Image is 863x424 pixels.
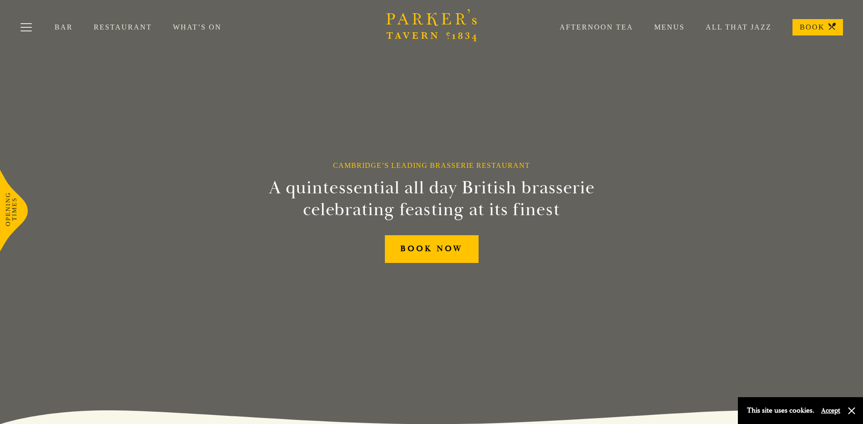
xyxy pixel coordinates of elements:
button: Accept [821,406,840,415]
h1: Cambridge’s Leading Brasserie Restaurant [333,161,530,170]
p: This site uses cookies. [747,404,814,417]
button: Close and accept [847,406,856,415]
a: BOOK NOW [385,235,479,263]
h2: A quintessential all day British brasserie celebrating feasting at its finest [224,177,639,221]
